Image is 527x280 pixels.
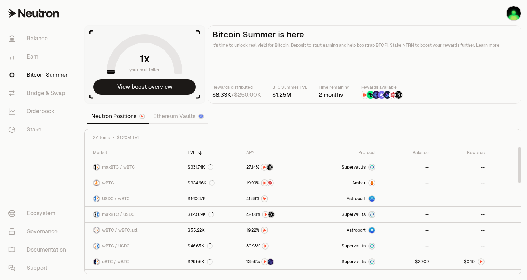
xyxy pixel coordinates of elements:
p: BTC Summer TVL [272,84,307,91]
a: NTRNMars Fragments [242,175,311,191]
div: $123.69K [188,212,214,217]
img: NTRN [262,227,267,233]
button: NTRN [246,227,306,234]
img: maxBTC Logo [94,164,96,170]
a: $29.56K [184,254,242,269]
span: Supervaults [342,164,366,170]
span: your multiplier [129,67,160,74]
img: Mars Fragments [267,180,273,186]
a: -- [380,159,433,175]
a: NTRN [242,238,311,254]
a: SupervaultsSupervaults [310,238,380,254]
a: eBTC LogowBTC LogoeBTC / wBTC [85,254,184,269]
img: wBTC Logo [97,164,99,170]
img: Ethereum Logo [199,114,203,118]
img: Supervaults [369,212,375,217]
img: NTRN [262,196,267,202]
img: NTRN [262,243,268,249]
a: Ethereum Vaults [149,109,208,123]
a: Astroport [310,223,380,238]
img: Bedrock Diamonds [383,91,391,99]
div: Protocol [314,150,375,156]
a: Balance [3,29,76,48]
a: Bitcoin Summer [3,66,76,84]
a: NTRNEtherFi Points [242,254,311,269]
a: $55.22K [184,223,242,238]
span: USDC / wBTC [102,196,130,202]
a: wBTC LogowBTC [85,175,184,191]
a: Astroport [310,191,380,206]
a: AmberAmber [310,175,380,191]
span: Supervaults [342,212,366,217]
span: Amber [352,180,366,186]
a: wBTC LogoUSDC LogowBTC / USDC [85,238,184,254]
img: Supervaults [369,259,375,265]
a: -- [380,191,433,206]
span: Astroport [347,196,366,202]
a: -- [433,191,488,206]
img: maxBTC Logo [94,212,96,217]
a: -- [380,238,433,254]
a: -- [433,238,488,254]
p: Time remaining [319,84,349,91]
a: SupervaultsSupervaults [310,254,380,269]
a: NTRN [242,223,311,238]
img: NTRN [361,91,369,99]
a: -- [433,207,488,222]
img: Supervaults [369,243,375,249]
img: NTRN [262,180,267,186]
div: Market [93,150,179,156]
div: $160.37K [188,196,206,202]
button: NTRNStructured Points [246,164,306,171]
img: Solv Points [378,91,386,99]
a: Ecosystem [3,204,76,223]
a: Governance [3,223,76,241]
a: -- [433,159,488,175]
div: $331.74K [188,164,213,170]
a: Support [3,259,76,277]
button: NTRN [246,195,306,202]
p: It's time to unlock real yield for Bitcoin. Deposit to start earning and help boostrap BTCFi. Sta... [212,42,517,49]
div: $46.65K [188,243,213,249]
img: Structured Points [395,91,402,99]
div: $55.22K [188,227,205,233]
img: Lombard Lux [367,91,374,99]
a: $324.66K [184,175,242,191]
img: USDC Logo [94,196,96,202]
img: Neutron Logo [140,114,144,118]
button: NTRNStructured Points [246,211,306,218]
a: $160.37K [184,191,242,206]
img: Amber [369,180,375,186]
a: NTRN [242,191,311,206]
div: Rewards [437,150,484,156]
img: wBTC Logo [94,243,96,249]
a: Bridge & Swap [3,84,76,102]
div: 2 months [319,91,349,99]
div: Balance [384,150,429,156]
a: SupervaultsSupervaults [310,159,380,175]
img: Structured Points [267,164,273,170]
h2: Bitcoin Summer is here [212,30,517,40]
button: View boost overview [93,79,196,95]
img: eBTC Logo [94,259,96,265]
a: Neutron Positions [87,109,149,123]
img: NTRN [263,212,268,217]
img: superKeplr [507,6,521,20]
img: EtherFi Points [372,91,380,99]
a: -- [433,175,488,191]
a: Stake [3,121,76,139]
img: NTRN [261,164,267,170]
a: $123.69K [184,207,242,222]
a: NTRNStructured Points [242,207,311,222]
img: Structured Points [268,212,274,217]
a: USDC LogowBTC LogoUSDC / wBTC [85,191,184,206]
span: wBTC / USDC [102,243,130,249]
p: Rewards available [361,84,403,91]
div: / [212,91,261,99]
div: $29.56K [188,259,213,265]
span: Supervaults [342,243,366,249]
span: maxBTC / wBTC [102,164,135,170]
a: NTRNStructured Points [242,159,311,175]
div: TVL [188,150,238,156]
div: APY [246,150,306,156]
